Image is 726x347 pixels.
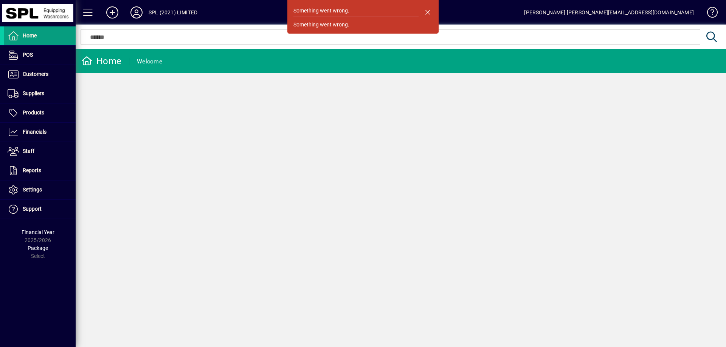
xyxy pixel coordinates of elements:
span: Settings [23,187,42,193]
a: POS [4,46,76,65]
a: Support [4,200,76,219]
a: Knowledge Base [701,2,717,26]
span: POS [23,52,33,58]
div: Welcome [137,56,162,68]
span: Staff [23,148,34,154]
span: Suppliers [23,90,44,96]
span: Package [28,245,48,251]
span: Financials [23,129,47,135]
a: Customers [4,65,76,84]
span: Customers [23,71,48,77]
a: Products [4,103,76,122]
div: SPL (2021) LIMITED [149,6,197,19]
a: Settings [4,180,76,199]
span: Support [23,206,42,212]
a: Reports [4,161,76,180]
button: Profile [124,6,149,19]
a: Suppliers [4,84,76,103]
div: Home [81,55,121,67]
div: [PERSON_NAME] [PERSON_NAME][EMAIL_ADDRESS][DOMAIN_NAME] [524,6,694,19]
span: Reports [23,167,41,173]
a: Financials [4,123,76,142]
button: Add [100,6,124,19]
span: Products [23,109,44,116]
span: Financial Year [22,229,54,235]
span: Home [23,32,37,39]
a: Staff [4,142,76,161]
